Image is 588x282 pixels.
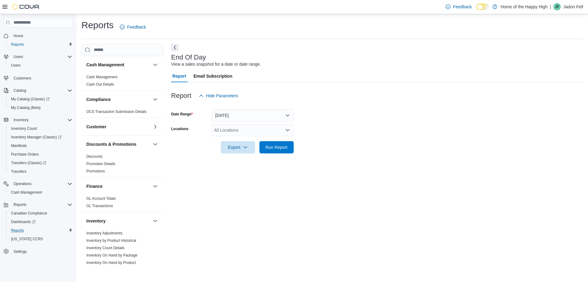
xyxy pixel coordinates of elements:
a: Inventory Manager (Classic) [6,133,75,141]
span: Customers [11,74,72,82]
input: Dark Mode [477,4,489,10]
button: Users [1,52,75,61]
span: Canadian Compliance [11,211,47,216]
button: Inventory [11,116,31,124]
a: Settings [11,248,29,255]
button: Canadian Compliance [6,209,75,218]
span: Inventory Manager (Classic) [11,135,62,140]
a: Inventory Adjustments [86,231,123,235]
span: Reports [11,42,24,47]
button: Cash Management [152,61,159,68]
a: My Catalog (Classic) [9,95,52,103]
img: Cova [12,4,40,10]
button: Inventory [86,218,150,224]
span: [US_STATE] CCRS [11,237,43,241]
span: Feedback [453,4,472,10]
h3: Finance [86,183,103,189]
button: Users [11,53,25,60]
button: Finance [152,183,159,190]
a: Inventory Count Details [86,246,125,250]
button: Inventory [1,116,75,124]
a: Discounts [86,154,103,159]
button: Users [6,61,75,70]
span: My Catalog (Beta) [9,104,72,111]
span: Inventory Transactions [86,268,123,272]
span: Users [11,53,72,60]
span: Reports [9,41,72,48]
span: Cash Management [9,189,72,196]
a: Feedback [117,21,148,33]
div: Jadon Fell [553,3,561,10]
span: Transfers [11,169,26,174]
span: Home [11,32,72,40]
span: Inventory [13,118,28,122]
p: | [550,3,551,10]
span: Inventory Count [11,126,37,131]
button: Export [221,141,255,153]
a: Home [11,32,26,40]
span: Transfers (Classic) [11,160,46,165]
a: Reports [9,227,26,234]
span: Operations [11,180,72,187]
button: Catalog [1,86,75,95]
a: GL Transactions [86,204,113,208]
button: Discounts & Promotions [152,141,159,148]
button: Cash Management [6,188,75,197]
button: Operations [11,180,34,187]
button: [DATE] [212,109,294,122]
a: Dashboards [9,218,38,226]
span: Reports [9,227,72,234]
span: My Catalog (Classic) [11,97,50,102]
button: Purchase Orders [6,150,75,159]
span: Email Subscription [194,70,232,82]
div: Cash Management [81,73,164,91]
span: Transfers (Classic) [9,159,72,167]
nav: Complex example [4,29,72,272]
a: Inventory On Hand by Package [86,253,138,257]
a: Cash Management [86,75,117,79]
span: Inventory by Product Historical [86,238,136,243]
a: [US_STATE] CCRS [9,235,45,243]
a: OCS Transaction Submission Details [86,110,147,114]
button: Next [171,44,179,51]
button: Settings [1,247,75,256]
a: Cash Management [9,189,44,196]
div: View a sales snapshot for a date or date range. [171,61,261,68]
span: Settings [13,249,27,254]
a: Transfers (Classic) [9,159,49,167]
span: Canadian Compliance [9,210,72,217]
div: Compliance [81,108,164,118]
button: Inventory [152,217,159,225]
button: Hide Parameters [196,90,241,102]
button: Customer [86,124,150,130]
button: My Catalog (Beta) [6,103,75,112]
button: Customer [152,123,159,130]
h1: Reports [81,19,114,31]
a: Promotions [86,169,105,173]
span: Promotion Details [86,161,115,166]
span: Users [9,62,72,69]
button: Customers [1,73,75,82]
button: Reports [1,200,75,209]
button: Discounts & Promotions [86,141,150,147]
h3: Inventory [86,218,106,224]
span: Discounts [86,154,103,159]
a: Inventory On Hand by Product [86,261,136,265]
a: Transfers [9,168,29,175]
a: Dashboards [6,218,75,226]
button: Reports [11,201,29,208]
span: Purchase Orders [9,151,72,158]
p: Jadon Fell [563,3,583,10]
a: My Catalog (Classic) [6,95,75,103]
a: GL Account Totals [86,196,116,201]
span: Customers [13,76,31,81]
span: Reports [11,201,72,208]
span: Export [224,141,251,153]
span: Catalog [13,88,26,93]
h3: End Of Day [171,54,206,61]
